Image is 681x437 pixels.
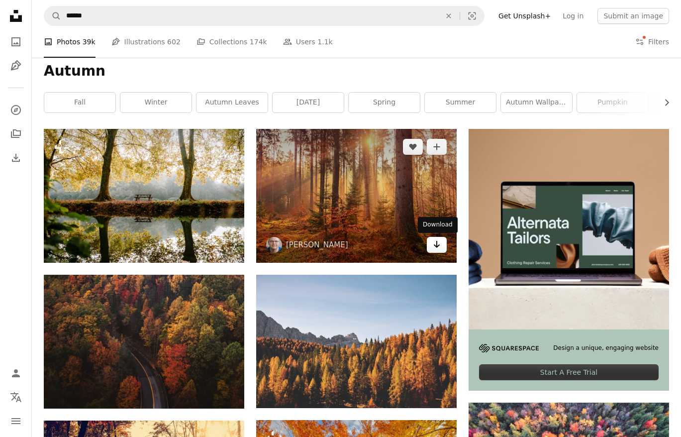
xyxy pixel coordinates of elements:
a: Illustrations [6,56,26,76]
a: fall [44,93,115,112]
img: forest heat by sunbeam [256,129,457,262]
a: Design a unique, engaging websiteStart A Free Trial [469,129,669,391]
a: autumn leaves [196,93,268,112]
span: 602 [167,36,181,47]
a: spring [349,93,420,112]
button: Like [403,139,423,155]
a: Log in / Sign up [6,363,26,383]
a: summer [425,93,496,112]
img: file-1705255347840-230a6ab5bca9image [479,344,539,352]
span: 1.1k [317,36,332,47]
a: autumn wallpaper [501,93,572,112]
div: Download [418,217,458,233]
form: Find visuals sitewide [44,6,485,26]
button: Add to Collection [427,139,447,155]
div: Start A Free Trial [479,364,659,380]
a: Get Unsplash+ [492,8,557,24]
a: Users 1.1k [283,26,333,58]
a: Illustrations 602 [111,26,181,58]
a: [DATE] [273,93,344,112]
button: Submit an image [597,8,669,24]
button: Filters [635,26,669,58]
a: [PERSON_NAME] [286,240,348,250]
button: Clear [438,6,460,25]
a: Collections 174k [196,26,267,58]
a: Explore [6,100,26,120]
button: scroll list to the right [658,93,669,112]
a: forest heat by sunbeam [256,191,457,200]
img: brown trees [256,275,457,408]
h1: Autumn [44,62,669,80]
span: Design a unique, engaging website [553,344,659,352]
a: aerial photography of trees and road [44,337,244,346]
a: pumpkin [577,93,648,112]
button: Search Unsplash [44,6,61,25]
a: Collections [6,124,26,144]
img: a bench sitting in the middle of a forest next to a lake [44,129,244,262]
a: a bench sitting in the middle of a forest next to a lake [44,191,244,200]
img: aerial photography of trees and road [44,275,244,409]
a: brown trees [256,336,457,345]
span: 174k [250,36,267,47]
button: Visual search [460,6,484,25]
button: Menu [6,411,26,431]
a: winter [120,93,192,112]
a: Log in [557,8,589,24]
a: Download History [6,148,26,168]
img: file-1707885205802-88dd96a21c72image [469,129,669,329]
button: Language [6,387,26,407]
a: Home — Unsplash [6,6,26,28]
a: Photos [6,32,26,52]
img: Go to Johannes Plenio's profile [266,237,282,253]
a: Download [427,237,447,253]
